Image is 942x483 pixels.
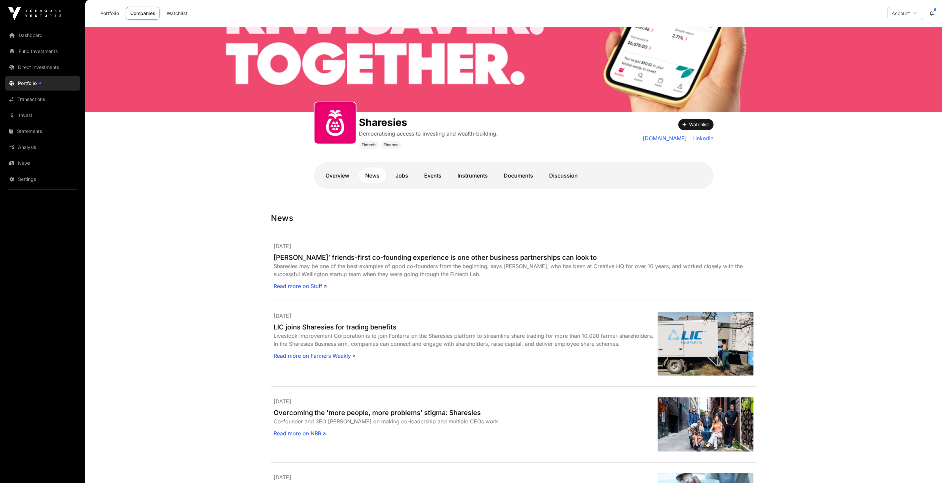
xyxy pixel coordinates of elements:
[643,134,687,142] a: [DOMAIN_NAME]
[909,451,942,483] iframe: Chat Widget
[85,27,942,112] img: Sharesies
[274,253,754,262] a: [PERSON_NAME]’ friends-first co-founding experience is one other business partnerships can look to
[271,213,756,224] h1: News
[8,7,61,20] img: Icehouse Ventures Logo
[5,156,80,171] a: News
[359,130,498,138] p: Democratising access to investing and wealth-building.
[5,76,80,91] a: Portfolio
[274,408,658,417] a: Overcoming the 'more people, more problems' stigma: Sharesies
[5,124,80,139] a: Statements
[274,332,658,348] div: Livestock Improvement Corporation is to join Fonterra on the Sharesies platform to streamline sha...
[658,397,754,452] img: Sharesies-co-founders_4407.jpeg
[888,7,923,20] button: Account
[389,168,415,184] a: Jobs
[162,7,192,20] a: Watchlist
[5,44,80,59] a: Fund Investments
[274,312,658,320] p: [DATE]
[274,397,658,405] p: [DATE]
[418,168,449,184] a: Events
[543,168,585,184] a: Discussion
[359,168,387,184] a: News
[5,140,80,155] a: Analysis
[451,168,495,184] a: Instruments
[678,119,714,130] button: Watchlist
[274,282,327,290] a: Read more on Stuff
[274,473,658,481] p: [DATE]
[5,172,80,187] a: Settings
[5,60,80,75] a: Direct Investments
[317,105,353,141] img: sharesies_logo.jpeg
[362,142,376,148] span: Fintech
[274,352,356,360] a: Read more on Farmers Weekly
[5,108,80,123] a: Invest
[274,322,658,332] a: LIC joins Sharesies for trading benefits
[274,417,658,425] div: Co-founder and 3EO [PERSON_NAME] on making co-leadership and multiple CEOs work.
[497,168,540,184] a: Documents
[96,7,123,20] a: Portfolio
[319,168,708,184] nav: Tabs
[126,7,160,20] a: Companies
[690,134,714,142] a: LinkedIn
[5,92,80,107] a: Transactions
[274,242,754,250] p: [DATE]
[274,429,326,437] a: Read more on NBR
[384,142,399,148] span: Finance
[658,312,754,376] img: 484176776_1035568341937315_8710553082385032245_n-768x512.jpg
[5,28,80,43] a: Dashboard
[359,116,498,128] h1: Sharesies
[319,168,356,184] a: Overview
[274,262,754,278] div: Sharesies may be one of the best examples of good co-founders from the beginning, says [PERSON_NA...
